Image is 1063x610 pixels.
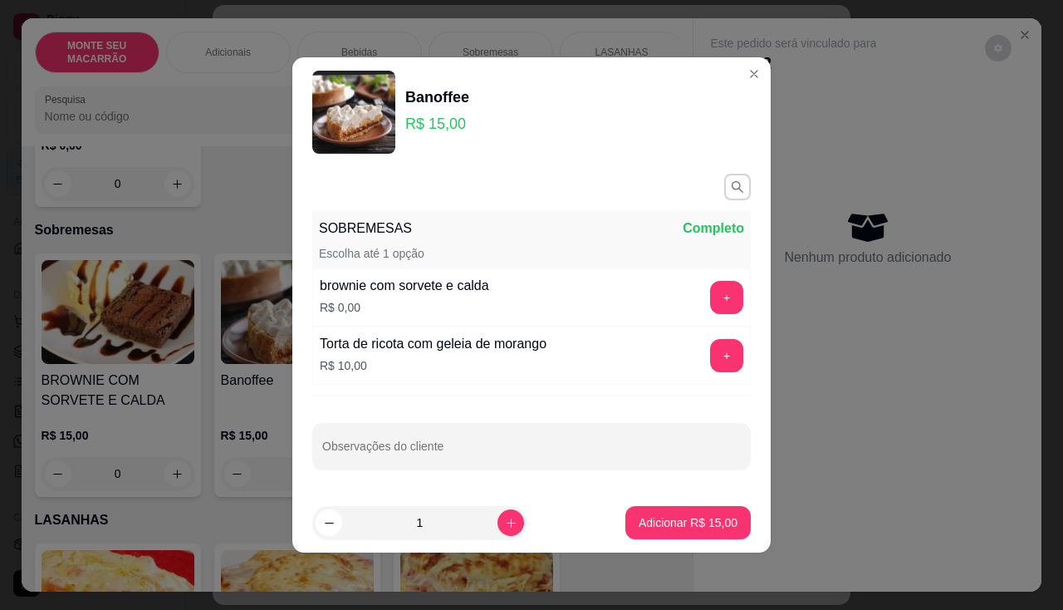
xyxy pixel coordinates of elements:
p: R$ 0,00 [320,299,489,316]
input: Observações do cliente [322,445,741,461]
button: add [710,339,743,372]
p: Adicionar R$ 15,00 [639,514,737,531]
button: increase-product-quantity [497,509,524,536]
div: Torta de ricota com geleia de morango [320,334,546,354]
button: Adicionar R$ 15,00 [625,506,751,539]
div: brownie com sorvete e calda [320,276,489,296]
button: add [710,281,743,314]
p: R$ 10,00 [320,357,546,374]
p: R$ 15,00 [405,112,469,135]
button: decrease-product-quantity [316,509,342,536]
p: Escolha até 1 opção [319,245,424,262]
p: SOBREMESAS [319,219,412,239]
p: Completo [683,219,744,239]
div: Banoffee [405,86,469,109]
button: Close [741,61,767,87]
img: product-image [312,71,395,154]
